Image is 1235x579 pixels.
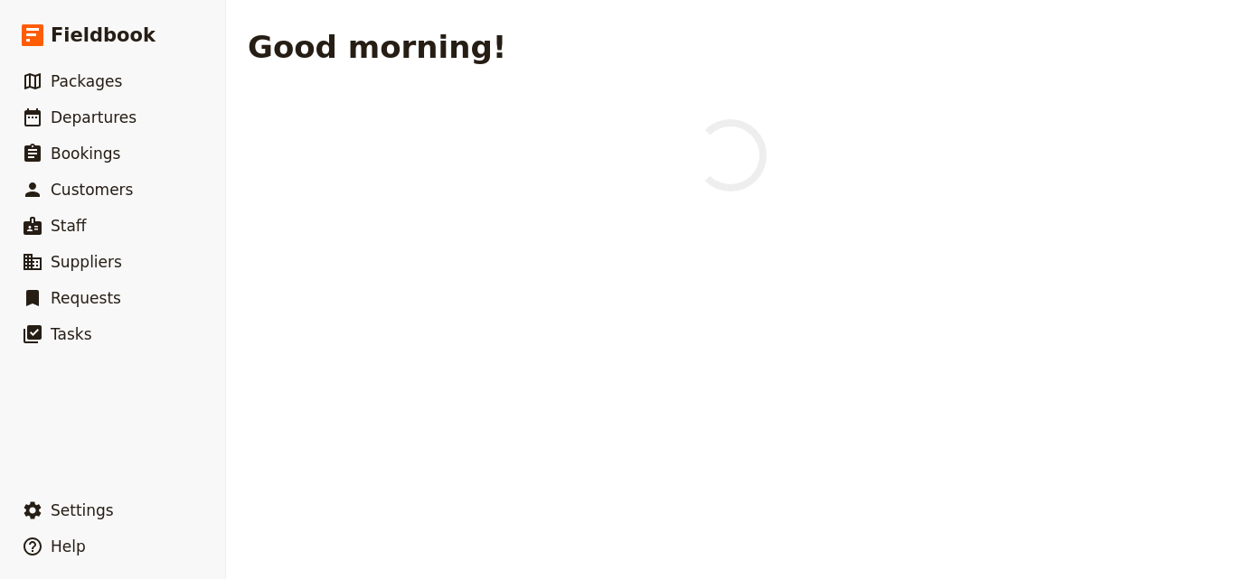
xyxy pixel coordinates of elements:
span: Fieldbook [51,22,156,49]
span: Packages [51,72,122,90]
span: Customers [51,181,133,199]
span: Tasks [51,325,92,343]
span: Settings [51,501,114,519]
span: Staff [51,217,87,235]
span: Help [51,537,86,556]
h1: Good morning! [248,29,506,65]
span: Suppliers [51,253,122,271]
span: Departures [51,108,137,126]
span: Bookings [51,145,120,163]
span: Requests [51,289,121,307]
